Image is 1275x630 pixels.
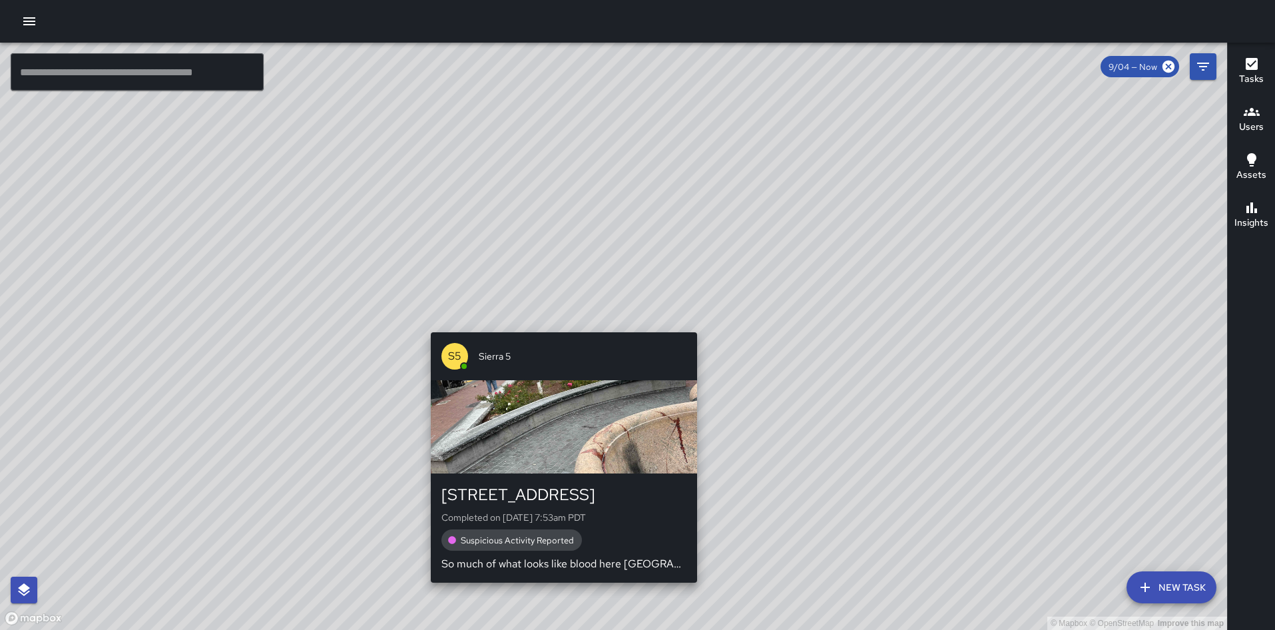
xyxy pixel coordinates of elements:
button: Insights [1228,192,1275,240]
button: Tasks [1228,48,1275,96]
button: Users [1228,96,1275,144]
span: Sierra 5 [479,350,686,363]
button: Assets [1228,144,1275,192]
h6: Assets [1236,168,1266,182]
h6: Insights [1234,216,1268,230]
div: 9/04 — Now [1101,56,1179,77]
div: [STREET_ADDRESS] [441,484,686,505]
p: So much of what looks like blood here [GEOGRAPHIC_DATA] . [441,556,686,572]
span: 9/04 — Now [1101,61,1165,73]
button: New Task [1127,571,1216,603]
button: S5Sierra 5[STREET_ADDRESS]Completed on [DATE] 7:53am PDTSuspicious Activity ReportedSo much of wh... [431,332,697,583]
h6: Users [1239,120,1264,135]
button: Filters [1190,53,1216,80]
p: Completed on [DATE] 7:53am PDT [441,511,686,524]
span: Suspicious Activity Reported [453,535,582,546]
p: S5 [448,348,461,364]
h6: Tasks [1239,72,1264,87]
